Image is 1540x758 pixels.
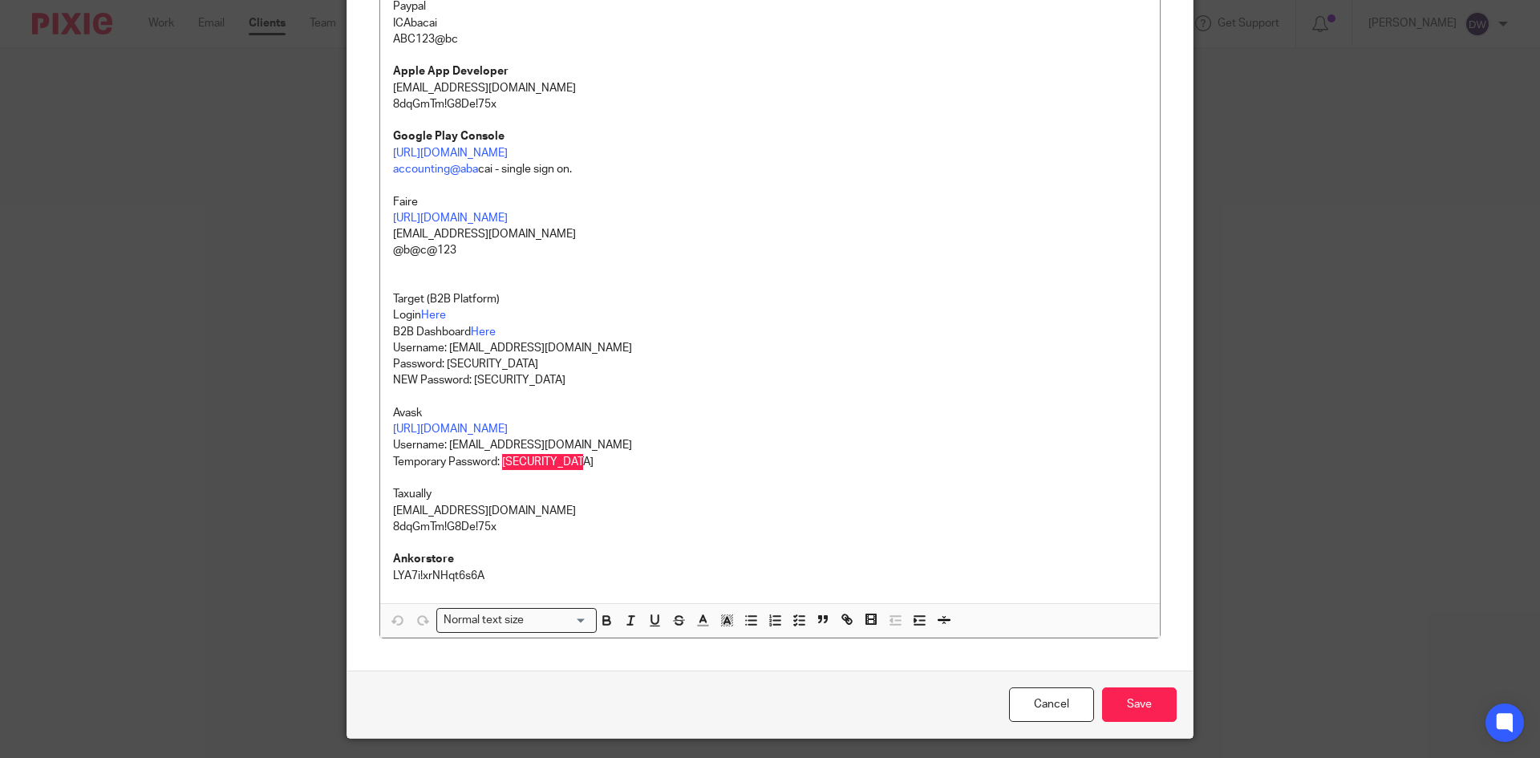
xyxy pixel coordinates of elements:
[393,15,1147,31] p: ICAbacai
[393,437,1147,453] p: Username: [EMAIL_ADDRESS][DOMAIN_NAME]
[393,80,1147,96] p: [EMAIL_ADDRESS][DOMAIN_NAME]
[393,503,1147,519] p: [EMAIL_ADDRESS][DOMAIN_NAME]
[393,553,454,565] strong: Ankorstore
[393,213,508,224] a: [URL][DOMAIN_NAME]
[393,148,508,159] a: [URL][DOMAIN_NAME]
[393,424,508,435] a: [URL][DOMAIN_NAME]
[393,96,1147,112] p: 8dqGmTm!G8De!75x
[393,307,1147,323] p: Login
[393,131,505,142] strong: Google Play Console
[393,519,1147,535] p: 8dqGmTm!G8De!75x
[393,324,1147,340] p: B2B Dashboard
[393,486,1147,502] p: Taxually
[1009,687,1094,722] a: Cancel
[393,356,1147,421] p: Password: [SECURITY_DATA] NEW Password: [SECURITY_DATA] Avask
[393,291,1147,307] p: Target (B2B Platform)
[393,454,1147,470] p: Temporary Password: [SECURITY_DATA]
[529,612,587,629] input: Search for option
[421,310,446,321] a: Here
[1102,687,1177,722] input: Save
[393,226,1147,259] p: [EMAIL_ADDRESS][DOMAIN_NAME] @b@c@123
[393,568,1147,584] p: LYA7i!xrNHqt6s6A
[393,161,1147,177] p: cai - single sign on.
[393,31,1147,47] p: ABC123@bc
[393,66,509,77] strong: Apple App Developer
[393,340,1147,356] p: Username: [EMAIL_ADDRESS][DOMAIN_NAME]
[436,608,597,633] div: Search for option
[393,164,478,175] a: accounting@aba
[471,326,496,338] a: Here
[393,194,1147,210] p: Faire
[440,612,528,629] span: Normal text size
